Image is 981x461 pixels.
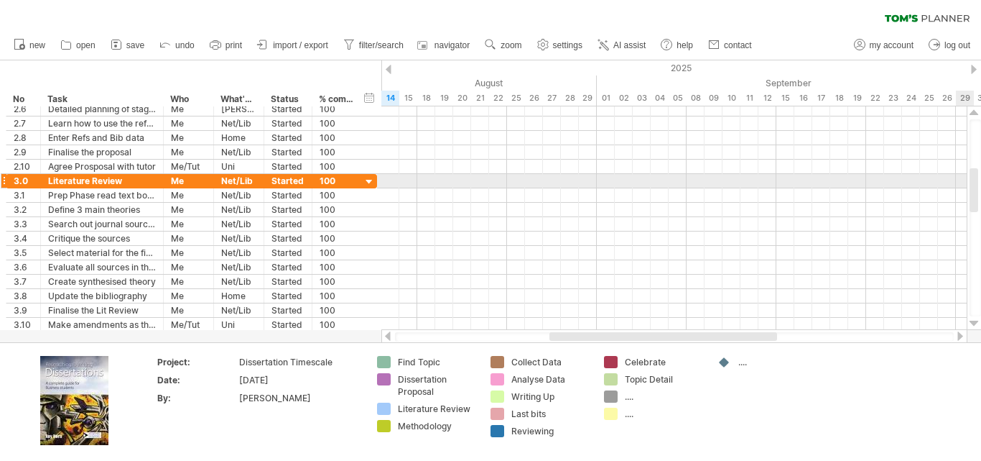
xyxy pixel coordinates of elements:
div: Tuesday, 16 September 2025 [794,91,812,106]
div: Methodology [398,420,476,432]
div: Friday, 12 September 2025 [758,91,776,106]
div: Started [271,102,304,116]
div: Started [271,275,304,288]
a: import / export [254,36,333,55]
div: Me [171,303,206,317]
span: import / export [273,40,328,50]
div: Started [271,289,304,303]
div: 100 [320,246,354,260]
a: AI assist [594,36,650,55]
div: 100 [320,303,354,317]
div: Started [271,303,304,317]
div: Net/Lib [221,145,256,159]
a: log out [925,36,975,55]
div: August 2025 [220,76,597,91]
div: [PERSON_NAME] [239,392,360,404]
a: contact [705,36,756,55]
div: Thursday, 4 September 2025 [651,91,669,106]
div: 3.0 [14,174,33,188]
div: Me [171,232,206,245]
div: .... [738,356,817,368]
div: Thursday, 14 August 2025 [381,91,399,106]
div: Update the bibliography [48,289,156,303]
span: AI assist [613,40,646,50]
div: Wednesday, 10 September 2025 [722,91,740,106]
span: log out [944,40,970,50]
div: 3.2 [14,203,33,216]
div: Tuesday, 23 September 2025 [884,91,902,106]
div: Net/Lib [221,117,256,130]
span: undo [175,40,195,50]
div: Tuesday, 19 August 2025 [435,91,453,106]
div: 3.4 [14,232,33,245]
div: Date: [157,374,236,386]
div: Me/Tut [171,318,206,332]
div: No [13,92,32,106]
div: Started [271,117,304,130]
div: Wednesday, 27 August 2025 [543,91,561,106]
div: 2.8 [14,131,33,145]
div: 3.7 [14,275,33,288]
div: Dissertation Timescale [239,356,360,368]
a: undo [156,36,199,55]
div: Monday, 1 September 2025 [597,91,615,106]
div: 2.10 [14,160,33,173]
div: Friday, 15 August 2025 [399,91,417,106]
span: filter/search [359,40,404,50]
div: 3.3 [14,217,33,231]
div: Started [271,188,304,202]
div: Me [171,260,206,274]
div: Me/Tut [171,160,206,173]
div: Monday, 18 August 2025 [417,91,435,106]
div: Thursday, 28 August 2025 [561,91,579,106]
div: Tuesday, 2 September 2025 [615,91,633,106]
div: Me [171,102,206,116]
div: Net/Lib [221,188,256,202]
div: 100 [320,275,354,288]
div: Learn how to use the referencing in Word [48,117,156,130]
span: zoom [501,40,521,50]
span: help [677,40,693,50]
span: settings [553,40,582,50]
div: 2.6 [14,102,33,116]
div: 100 [320,232,354,245]
a: settings [534,36,587,55]
div: Status [271,92,304,106]
div: [DATE] [239,374,360,386]
a: new [10,36,50,55]
div: Me [171,203,206,216]
div: Celebrate [625,356,703,368]
div: Evaluate all sources in the review [48,260,156,274]
div: Friday, 29 August 2025 [579,91,597,106]
div: Literature Review [48,174,156,188]
div: Started [271,232,304,245]
div: Started [271,246,304,260]
div: Dissertation Proposal [398,373,476,398]
div: 3.8 [14,289,33,303]
a: help [657,36,697,55]
div: Enter Refs and Bib data [48,131,156,145]
div: Friday, 5 September 2025 [669,91,687,106]
span: save [126,40,144,50]
div: 3.10 [14,318,33,332]
a: my account [850,36,918,55]
a: print [206,36,246,55]
div: Find Topic [398,356,476,368]
div: 100 [320,188,354,202]
div: 100 [320,217,354,231]
div: Monday, 15 September 2025 [776,91,794,106]
div: Project: [157,356,236,368]
div: Writing Up [511,391,590,403]
div: Me [171,174,206,188]
div: Task [47,92,155,106]
div: Critique the sources [48,232,156,245]
div: [PERSON_NAME]'s Pl [221,102,256,116]
div: Define 3 main theories [48,203,156,216]
span: open [76,40,96,50]
div: Detailed planning of stages [48,102,156,116]
div: Me [171,188,206,202]
div: Finalise the proposal [48,145,156,159]
div: Reviewing [511,425,590,437]
div: Prep Phase read text books [48,188,156,202]
div: Friday, 26 September 2025 [938,91,956,106]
